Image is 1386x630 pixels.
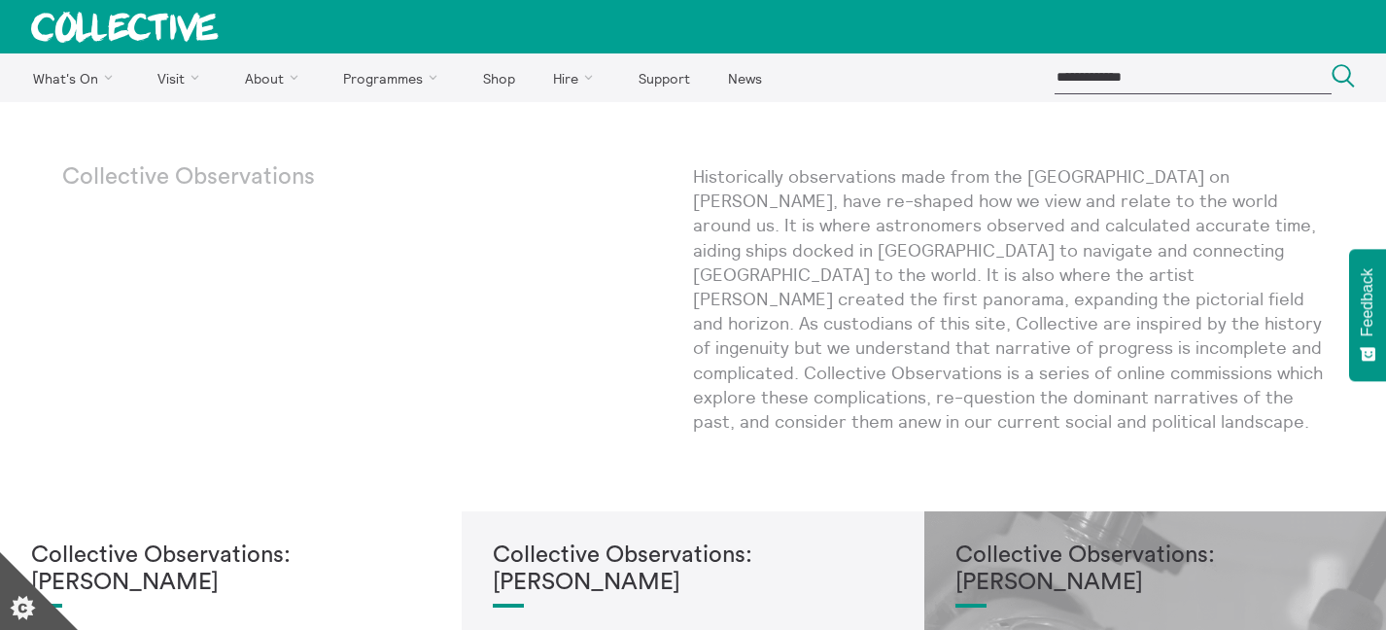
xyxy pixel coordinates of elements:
[466,53,532,102] a: Shop
[31,542,431,596] h1: Collective Observations: [PERSON_NAME]
[710,53,779,102] a: News
[955,542,1355,596] h1: Collective Observations: [PERSON_NAME]
[1359,268,1376,336] span: Feedback
[141,53,225,102] a: Visit
[621,53,707,102] a: Support
[493,542,892,596] h1: Collective Observations: [PERSON_NAME]
[227,53,323,102] a: About
[1349,249,1386,381] button: Feedback - Show survey
[537,53,618,102] a: Hire
[16,53,137,102] a: What's On
[62,164,378,192] p: Collective Observations
[327,53,463,102] a: Programmes
[693,164,1324,434] p: Historically observations made from the [GEOGRAPHIC_DATA] on [PERSON_NAME], have re-shaped how we...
